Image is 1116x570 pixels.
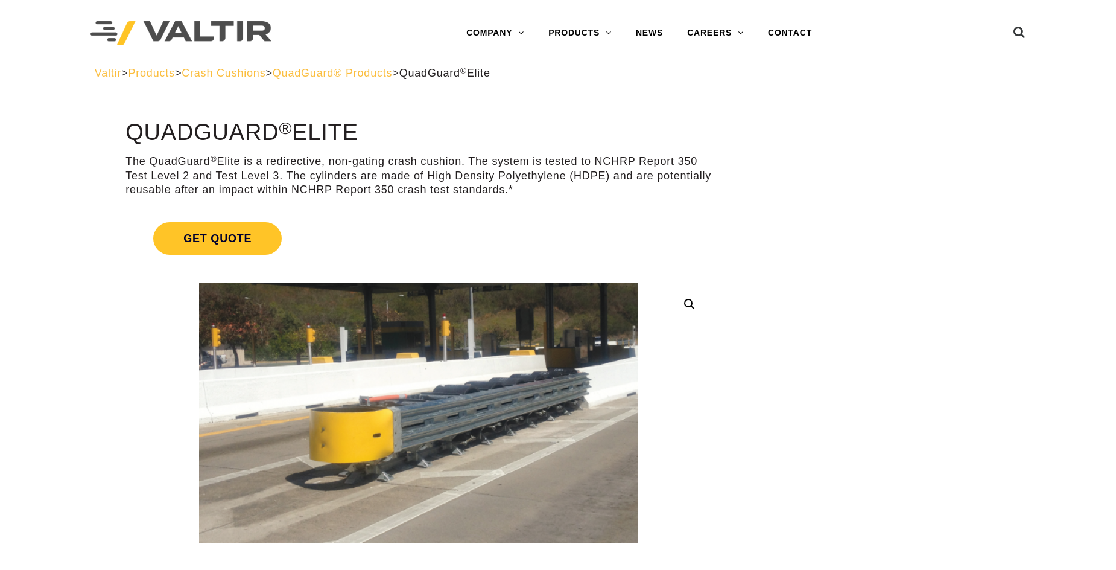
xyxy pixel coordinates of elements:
sup: ® [211,155,217,164]
img: Valtir [90,21,271,46]
a: Crash Cushions [182,67,265,79]
h1: QuadGuard Elite [125,120,711,146]
a: Products [128,67,174,79]
p: The QuadGuard Elite is a redirective, non-gating crash cushion. The system is tested to NCHRP Rep... [125,155,711,197]
a: CAREERS [675,21,756,45]
span: Get Quote [153,222,282,255]
a: PRODUCTS [536,21,624,45]
a: Valtir [95,67,121,79]
span: QuadGuard Elite [399,67,490,79]
sup: ® [279,118,292,138]
sup: ® [460,66,467,75]
a: COMPANY [454,21,536,45]
a: NEWS [624,21,675,45]
a: Get Quote [125,208,711,269]
a: CONTACT [756,21,824,45]
a: QuadGuard® Products [273,67,393,79]
div: > > > > [95,66,1022,80]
